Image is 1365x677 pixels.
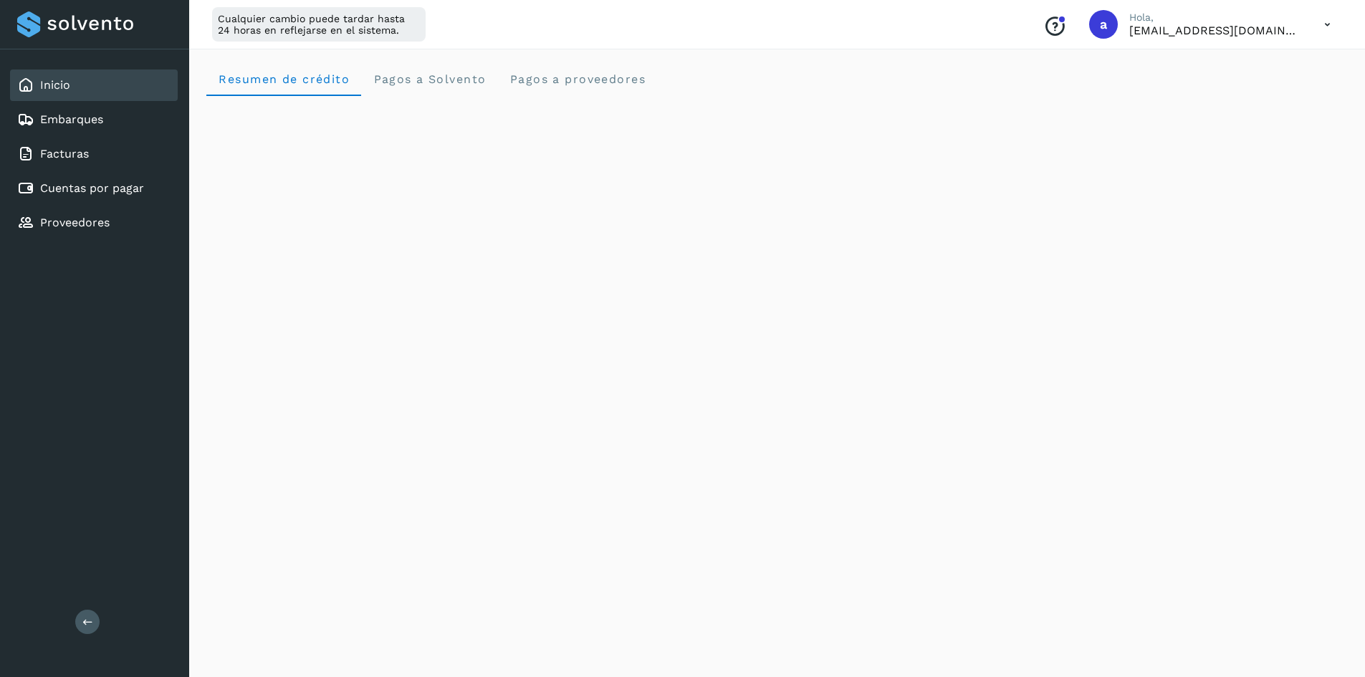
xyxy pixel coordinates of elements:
span: Resumen de crédito [218,72,350,86]
a: Facturas [40,147,89,160]
a: Inicio [40,78,70,92]
span: Pagos a Solvento [373,72,486,86]
a: Cuentas por pagar [40,181,144,195]
div: Proveedores [10,207,178,239]
div: Inicio [10,69,178,101]
a: Embarques [40,112,103,126]
span: Pagos a proveedores [509,72,646,86]
p: Hola, [1129,11,1301,24]
div: Cualquier cambio puede tardar hasta 24 horas en reflejarse en el sistema. [212,7,426,42]
div: Facturas [10,138,178,170]
a: Proveedores [40,216,110,229]
div: Embarques [10,104,178,135]
p: admon@logicen.com.mx [1129,24,1301,37]
div: Cuentas por pagar [10,173,178,204]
